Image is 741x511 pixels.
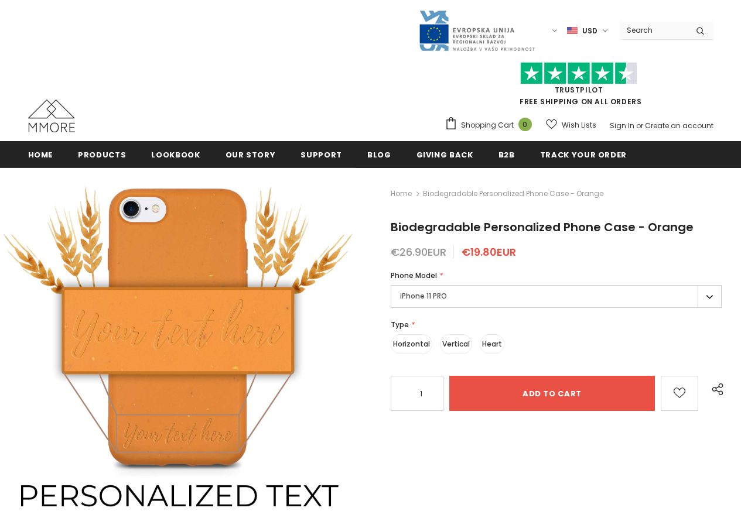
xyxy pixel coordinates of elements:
[480,334,504,354] label: Heart
[78,149,126,160] span: Products
[151,141,200,167] a: Lookbook
[498,141,515,167] a: B2B
[418,9,535,52] img: Javni Razpis
[449,376,655,411] input: Add to cart
[226,149,276,160] span: Our Story
[462,245,516,259] span: €19.80EUR
[636,121,643,131] span: or
[367,141,391,167] a: Blog
[645,121,713,131] a: Create an account
[416,141,473,167] a: Giving back
[391,285,722,308] label: iPhone 11 PRO
[391,219,694,235] span: Biodegradable Personalized Phone Case - Orange
[546,115,596,135] a: Wish Lists
[391,187,412,201] a: Home
[540,149,627,160] span: Track your order
[461,119,514,131] span: Shopping Cart
[582,25,597,37] span: USD
[445,116,538,134] a: Shopping Cart 0
[540,141,627,167] a: Track your order
[498,149,515,160] span: B2B
[28,149,53,160] span: Home
[423,187,603,201] span: Biodegradable Personalized Phone Case - Orange
[367,149,391,160] span: Blog
[562,119,596,131] span: Wish Lists
[301,141,342,167] a: support
[391,245,446,259] span: €26.90EUR
[418,25,535,35] a: Javni Razpis
[28,100,75,132] img: MMORE Cases
[226,141,276,167] a: Our Story
[620,22,687,39] input: Search Site
[555,85,603,95] a: Trustpilot
[440,334,472,354] label: Vertical
[151,149,200,160] span: Lookbook
[78,141,126,167] a: Products
[416,149,473,160] span: Giving back
[518,118,532,131] span: 0
[610,121,634,131] a: Sign In
[391,334,432,354] label: Horizontal
[445,67,713,107] span: FREE SHIPPING ON ALL ORDERS
[28,141,53,167] a: Home
[567,26,578,36] img: USD
[520,62,637,85] img: Trust Pilot Stars
[301,149,342,160] span: support
[391,320,409,330] span: Type
[391,270,437,280] span: Phone Model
